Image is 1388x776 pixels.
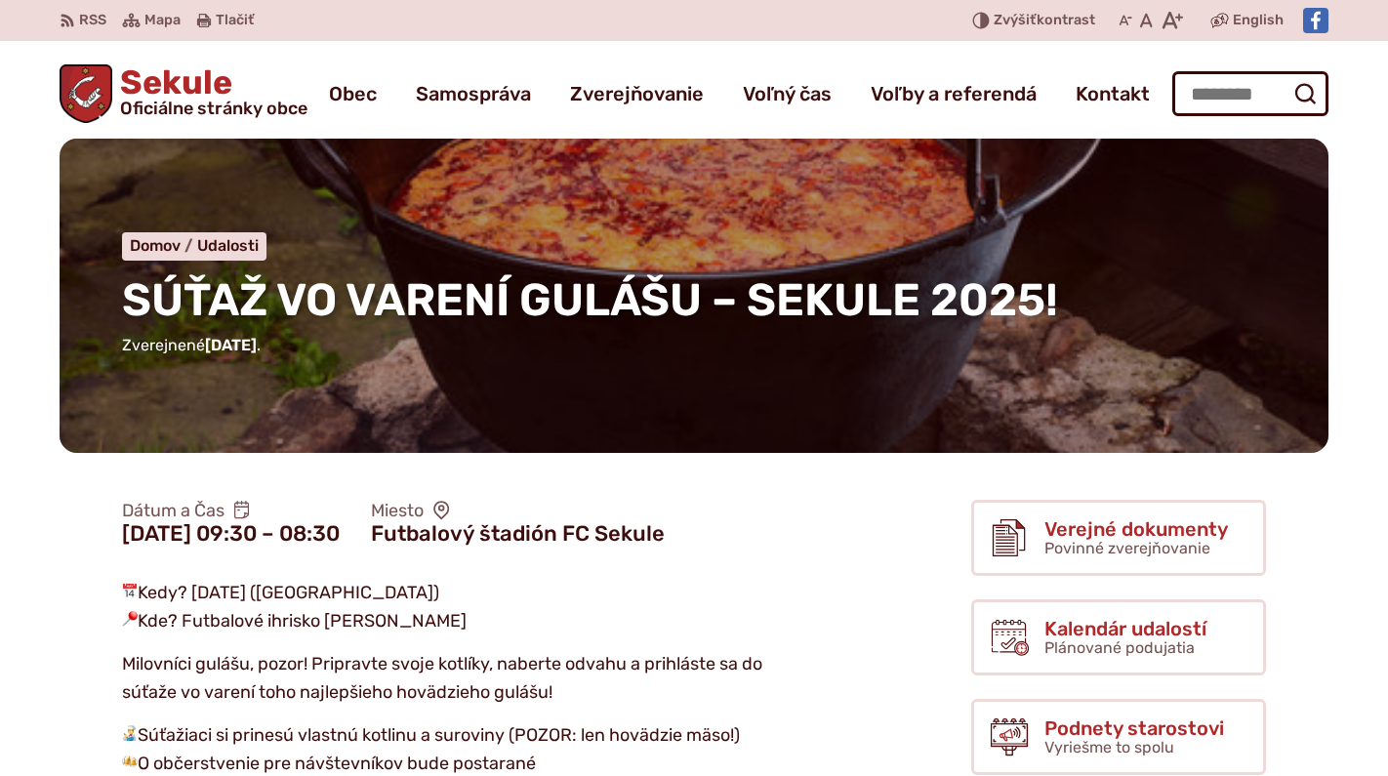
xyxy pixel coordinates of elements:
[122,754,138,769] img: 🍻
[122,650,815,708] p: Milovníci gulášu, pozor! Pripravte svoje kotlíky, naberte odvahu a prihláste sa do súťaže vo vare...
[743,66,832,121] a: Voľný čas
[122,273,1058,327] span: SÚŤAŽ VO VARENÍ GULÁŠU – SEKULE 2025!
[871,66,1037,121] a: Voľby a referendá
[130,236,197,255] a: Domov
[122,611,138,627] img: 📍
[1076,66,1150,121] a: Kontakt
[1044,638,1195,657] span: Plánované podujatia
[1044,539,1210,557] span: Povinné zverejňovanie
[329,66,377,121] a: Obec
[371,521,665,547] figcaption: Futbalový štadión FC Sekule
[130,236,181,255] span: Domov
[122,333,1266,358] p: Zverejnené .
[216,13,254,29] span: Tlačiť
[1044,618,1206,639] span: Kalendár udalostí
[144,9,181,32] span: Mapa
[1303,8,1328,33] img: Prejsť na Facebook stránku
[1044,717,1224,739] span: Podnety starostovi
[1044,518,1228,540] span: Verejné dokumenty
[1044,738,1174,756] span: Vyriešme to spolu
[60,64,307,123] a: Logo Sekule, prejsť na domovskú stránku.
[122,583,138,598] img: 📅
[994,12,1037,28] span: Zvýšiť
[971,699,1266,775] a: Podnety starostovi Vyriešme to spolu
[122,725,138,741] img: 👨‍🍳
[60,64,112,123] img: Prejsť na domovskú stránku
[1233,9,1284,32] span: English
[570,66,704,121] a: Zverejňovanie
[1229,9,1287,32] a: English
[122,521,340,547] figcaption: [DATE] 09:30 – 08:30
[994,13,1095,29] span: kontrast
[971,500,1266,576] a: Verejné dokumenty Povinné zverejňovanie
[197,236,259,255] a: Udalosti
[416,66,531,121] a: Samospráva
[122,579,815,636] p: Kedy? [DATE] ([GEOGRAPHIC_DATA]) Kde? Futbalové ihrisko [PERSON_NAME]
[371,500,665,522] span: Miesto
[120,100,307,117] span: Oficiálne stránky obce
[112,66,307,117] span: Sekule
[205,336,257,354] span: [DATE]
[122,500,340,522] span: Dátum a Čas
[971,599,1266,675] a: Kalendár udalostí Plánované podujatia
[79,9,106,32] span: RSS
